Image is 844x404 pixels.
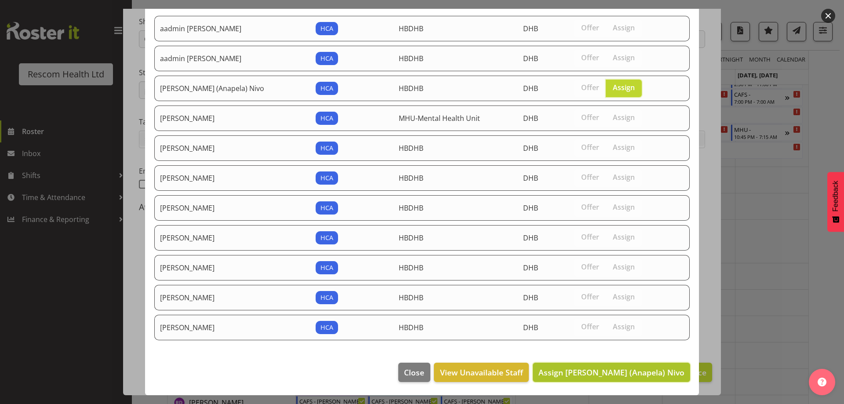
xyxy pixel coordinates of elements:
span: Feedback [832,181,840,211]
span: Assign [613,203,635,211]
span: DHB [523,233,538,243]
span: DHB [523,84,538,93]
td: [PERSON_NAME] [154,225,310,251]
span: DHB [523,203,538,213]
button: Close [398,363,430,382]
span: Offer [581,23,599,32]
span: Offer [581,83,599,92]
span: DHB [523,293,538,302]
span: HBDHB [399,173,423,183]
span: HCA [320,203,333,213]
span: DHB [523,113,538,123]
span: HBDHB [399,323,423,332]
span: HCA [320,24,333,33]
button: Assign [PERSON_NAME] (Anapela) Nivo [533,363,690,382]
span: Offer [581,203,599,211]
td: [PERSON_NAME] [154,255,310,280]
td: [PERSON_NAME] [154,285,310,310]
span: Assign [613,83,635,92]
td: [PERSON_NAME] (Anapela) Nivo [154,76,310,101]
span: Offer [581,292,599,301]
span: Offer [581,233,599,241]
span: Assign [613,292,635,301]
span: DHB [523,263,538,273]
span: Assign [613,53,635,62]
span: MHU-Mental Health Unit [399,113,480,123]
button: Feedback - Show survey [827,172,844,232]
span: HCA [320,113,333,123]
span: HBDHB [399,263,423,273]
td: [PERSON_NAME] [154,165,310,191]
span: DHB [523,143,538,153]
span: HBDHB [399,54,423,63]
span: Offer [581,53,599,62]
span: HBDHB [399,24,423,33]
span: Assign [613,143,635,152]
span: Assign [613,322,635,331]
span: HBDHB [399,293,423,302]
span: HBDHB [399,84,423,93]
span: View Unavailable Staff [440,367,523,378]
span: Close [404,367,424,378]
span: Assign [613,23,635,32]
span: HBDHB [399,143,423,153]
span: HCA [320,143,333,153]
td: [PERSON_NAME] [154,315,310,340]
span: Offer [581,143,599,152]
td: aadmin [PERSON_NAME] [154,16,310,41]
span: HCA [320,323,333,332]
span: HCA [320,54,333,63]
span: Assign [613,113,635,122]
td: [PERSON_NAME] [154,106,310,131]
td: [PERSON_NAME] [154,135,310,161]
span: HCA [320,173,333,183]
span: HBDHB [399,233,423,243]
span: HCA [320,293,333,302]
span: Offer [581,322,599,331]
td: aadmin [PERSON_NAME] [154,46,310,71]
span: Offer [581,113,599,122]
span: Assign [613,173,635,182]
button: View Unavailable Staff [434,363,528,382]
td: [PERSON_NAME] [154,195,310,221]
span: HCA [320,263,333,273]
span: HCA [320,84,333,93]
span: DHB [523,173,538,183]
span: Assign [PERSON_NAME] (Anapela) Nivo [538,367,684,378]
img: help-xxl-2.png [818,378,826,386]
span: HBDHB [399,203,423,213]
span: Assign [613,262,635,271]
span: DHB [523,323,538,332]
span: DHB [523,54,538,63]
span: Offer [581,262,599,271]
span: HCA [320,233,333,243]
span: Offer [581,173,599,182]
span: Assign [613,233,635,241]
span: DHB [523,24,538,33]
